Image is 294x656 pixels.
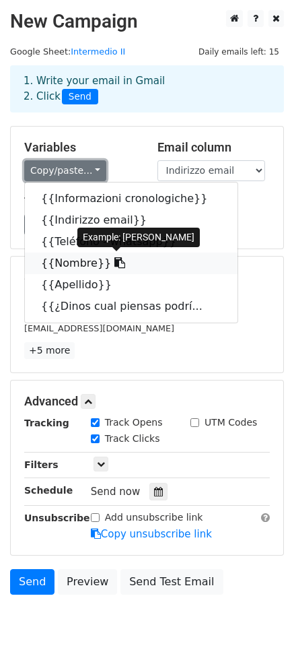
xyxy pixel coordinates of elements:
span: Send [62,89,98,105]
a: {{Informazioni cronologiche}} [25,188,237,209]
label: Track Opens [105,416,163,430]
strong: Tracking [24,418,69,428]
a: Daily emails left: 15 [194,46,284,57]
a: {{Nombre}} [25,253,237,274]
label: Add unsubscribe link [105,511,203,525]
strong: Unsubscribe [24,513,90,523]
a: {{Teléfono - whatsapp}} [25,231,237,253]
span: Send now [91,486,141,498]
small: Google Sheet: [10,46,125,57]
div: Example: [PERSON_NAME] [77,228,200,247]
span: Daily emails left: 15 [194,44,284,59]
div: 1. Write your email in Gmail 2. Click [13,73,281,104]
a: {{Indirizzo email}} [25,209,237,231]
a: Copy unsubscribe link [91,528,212,540]
a: {{Apellido}} [25,274,237,296]
small: [EMAIL_ADDRESS][DOMAIN_NAME] [24,323,174,333]
a: +5 more [24,342,75,359]
a: Intermedio II [71,46,125,57]
h2: New Campaign [10,10,284,33]
a: Preview [58,569,117,595]
label: Track Clicks [105,432,160,446]
h5: Advanced [24,394,270,409]
iframe: Chat Widget [227,591,294,656]
a: {{¿Dinos cual piensas podrí... [25,296,237,317]
a: Copy/paste... [24,160,106,181]
div: Widget de chat [227,591,294,656]
a: Send Test Email [120,569,223,595]
h5: Email column [157,140,270,155]
label: UTM Codes [205,416,257,430]
h5: Variables [24,140,137,155]
a: Send [10,569,54,595]
strong: Schedule [24,485,73,496]
strong: Filters [24,459,59,470]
